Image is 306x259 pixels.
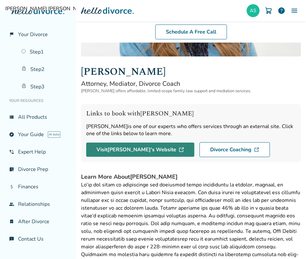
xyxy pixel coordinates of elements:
div: [PERSON_NAME] offers affordable, limited-scope family law support and mediation services. [81,88,301,94]
a: Visit[PERSON_NAME]'s Website [86,143,194,157]
a: phone_in_talkExpert Help [5,144,71,159]
a: Step3 [17,79,71,94]
img: Menu [291,7,298,15]
img: aliguida@gmail.com [247,4,260,17]
h4: Links to book with [PERSON_NAME] [86,109,296,118]
h4: Learn More About [PERSON_NAME] [81,173,301,181]
a: Step1 [17,45,71,59]
a: exploreYour GuideAI beta [5,127,71,142]
span: phone_in_talk [9,149,14,154]
span: attach_money [9,184,14,189]
a: help [278,7,285,15]
a: chat_infoContact Us [5,232,71,246]
h2: Attorney, Mediator, Divorce Coach [81,79,301,88]
h1: [PERSON_NAME] [81,64,301,79]
a: bookmark_checkAfter Divorce [5,214,71,229]
a: attach_moneyFinances [5,179,71,194]
a: Divorce Coaching [199,142,270,157]
span: group [9,202,14,207]
a: Schedule A Free Call [155,25,227,39]
span: list_alt_check [9,167,14,172]
span: chat_info [9,236,14,242]
span: [PERSON_NAME] [PERSON_NAME] [5,5,301,12]
div: [PERSON_NAME] is one of our experts who offers services through an external site. Click one of th... [86,123,296,137]
a: flag_2Your Divorce [5,27,71,42]
iframe: Chat Widget [274,228,306,259]
img: Cart [265,7,272,15]
span: explore [9,132,14,137]
span: flag_2 [9,32,14,37]
a: view_listAll Products [5,110,71,125]
a: groupRelationships [5,197,71,212]
a: list_alt_checkDivorce Prep [5,162,71,177]
li: Your Resources [5,94,71,107]
span: Your Divorce [18,31,48,38]
span: bookmark_check [9,219,14,224]
span: view_list [9,115,14,120]
span: AI beta [48,131,60,138]
a: Step2 [17,62,71,77]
